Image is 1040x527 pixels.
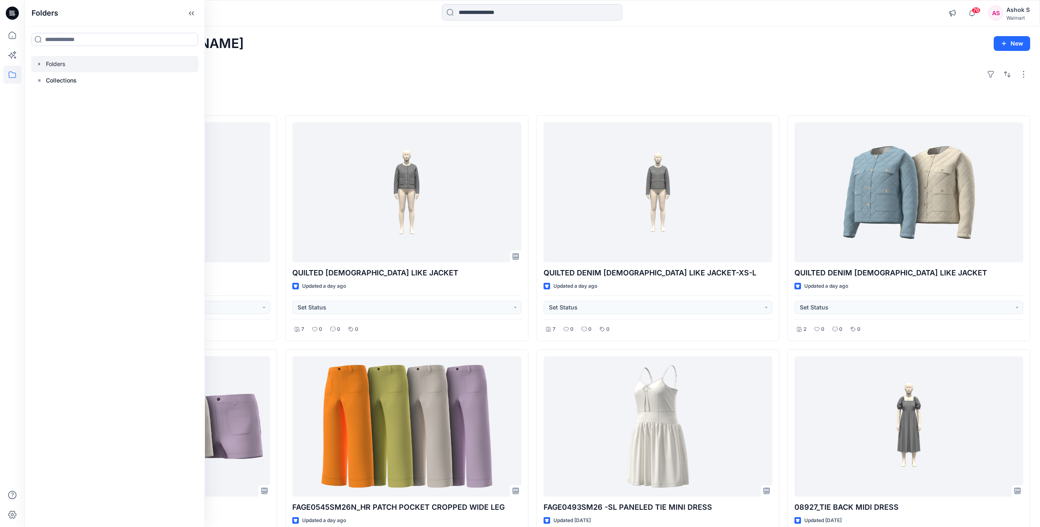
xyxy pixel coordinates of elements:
p: Updated a day ago [804,282,848,291]
p: 0 [337,325,340,334]
h4: Styles [34,97,1030,107]
a: 08927_TIE BACK MIDI DRESS [794,356,1023,496]
p: Collections [46,76,77,85]
p: Updated [DATE] [804,516,842,525]
p: 0 [839,325,842,334]
div: Walmart [1006,15,1030,21]
p: Updated a day ago [302,516,346,525]
p: QUILTED DENIM [DEMOGRAPHIC_DATA] LIKE JACKET-XS-L [544,267,772,279]
a: QUILTED DENIM LADY LIKE JACKET-XS-L [544,122,772,262]
span: 76 [972,7,981,14]
p: 0 [319,325,322,334]
p: 0 [570,325,573,334]
p: 7 [301,325,304,334]
p: FAGE0545SM26N_HR PATCH POCKET CROPPED WIDE LEG [292,502,521,513]
p: Updated a day ago [553,282,597,291]
a: FAGE0545SM26N_HR PATCH POCKET CROPPED WIDE LEG [292,356,521,496]
p: FAGE0493SM26 -SL PANELED TIE MINI DRESS [544,502,772,513]
p: 0 [355,325,358,334]
p: 0 [857,325,860,334]
a: QUILTED LADY LIKE JACKET [292,122,521,262]
button: New [994,36,1030,51]
p: 08927_TIE BACK MIDI DRESS [794,502,1023,513]
p: QUILTED [DEMOGRAPHIC_DATA] LIKE JACKET [292,267,521,279]
div: Ashok S [1006,5,1030,15]
a: FAGE0493SM26 -SL PANELED TIE MINI DRESS [544,356,772,496]
p: Updated [DATE] [553,516,591,525]
p: 0 [821,325,824,334]
p: 0 [588,325,592,334]
p: Updated a day ago [302,282,346,291]
p: 7 [553,325,555,334]
p: QUILTED DENIM [DEMOGRAPHIC_DATA] LIKE JACKET [794,267,1023,279]
p: 0 [606,325,610,334]
p: 2 [803,325,806,334]
a: QUILTED DENIM LADY LIKE JACKET [794,122,1023,262]
div: AS [988,6,1003,21]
